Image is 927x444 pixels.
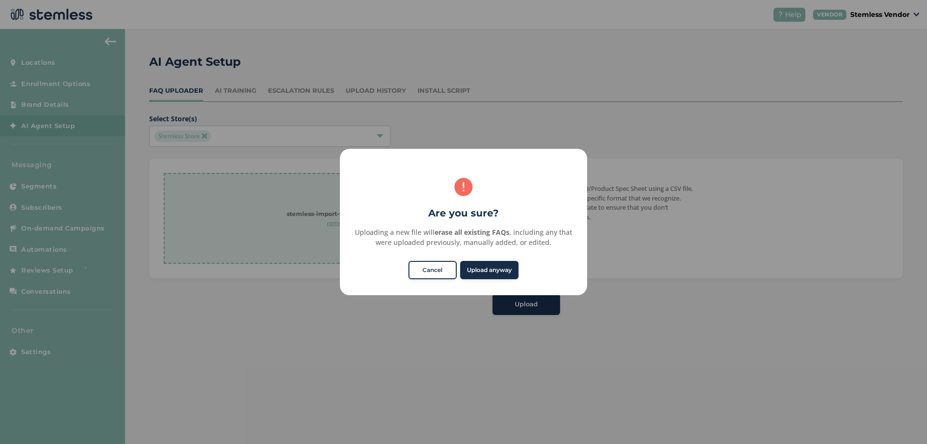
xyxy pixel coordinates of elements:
button: Cancel [408,261,457,279]
div: Uploading a new file will , including any that were uploaded previously, manually added, or edited. [351,227,576,247]
iframe: Chat Widget [879,398,927,444]
strong: erase all existing FAQs [435,228,509,237]
h2: Are you sure? [340,206,587,220]
button: Upload anyway [460,261,519,279]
